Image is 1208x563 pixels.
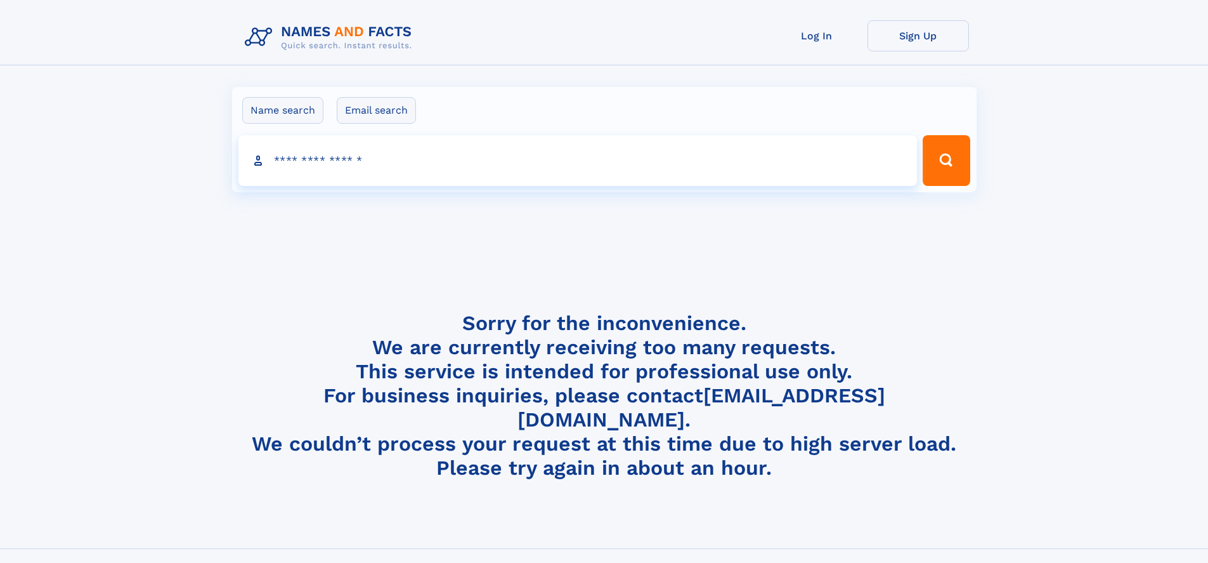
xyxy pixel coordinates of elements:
[517,383,885,432] a: [EMAIL_ADDRESS][DOMAIN_NAME]
[923,135,970,186] button: Search Button
[240,20,422,55] img: Logo Names and Facts
[238,135,918,186] input: search input
[867,20,969,51] a: Sign Up
[337,97,416,124] label: Email search
[242,97,323,124] label: Name search
[240,311,969,480] h4: Sorry for the inconvenience. We are currently receiving too many requests. This service is intend...
[766,20,867,51] a: Log In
